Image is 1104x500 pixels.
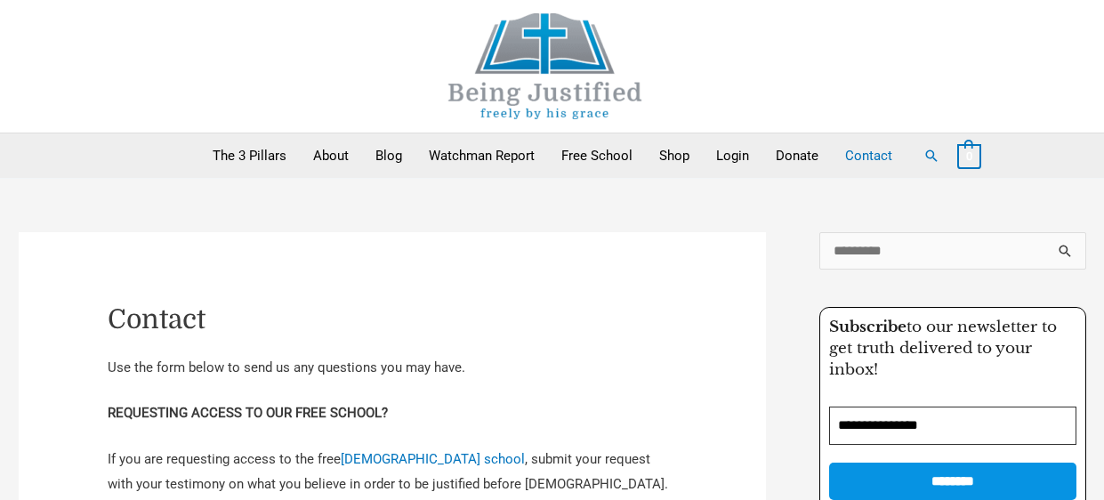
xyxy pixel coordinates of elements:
a: Donate [762,133,832,178]
span: to our newsletter to get truth delivered to your inbox! [829,318,1057,379]
a: Watchman Report [415,133,548,178]
input: Email Address * [829,407,1076,445]
h1: Contact [108,303,677,335]
img: Being Justified [412,13,679,119]
a: Search button [923,148,939,164]
a: About [300,133,362,178]
strong: Subscribe [829,318,907,336]
a: The 3 Pillars [199,133,300,178]
nav: Primary Site Navigation [199,133,906,178]
p: Use the form below to send us any questions you may have. [108,356,677,381]
a: View Shopping Cart, empty [957,148,981,164]
a: Shop [646,133,703,178]
a: Blog [362,133,415,178]
a: [DEMOGRAPHIC_DATA] school [341,451,525,467]
span: 0 [966,149,972,163]
strong: REQUESTING ACCESS TO OUR FREE SCHOOL? [108,405,388,421]
a: Login [703,133,762,178]
a: Free School [548,133,646,178]
a: Contact [832,133,906,178]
